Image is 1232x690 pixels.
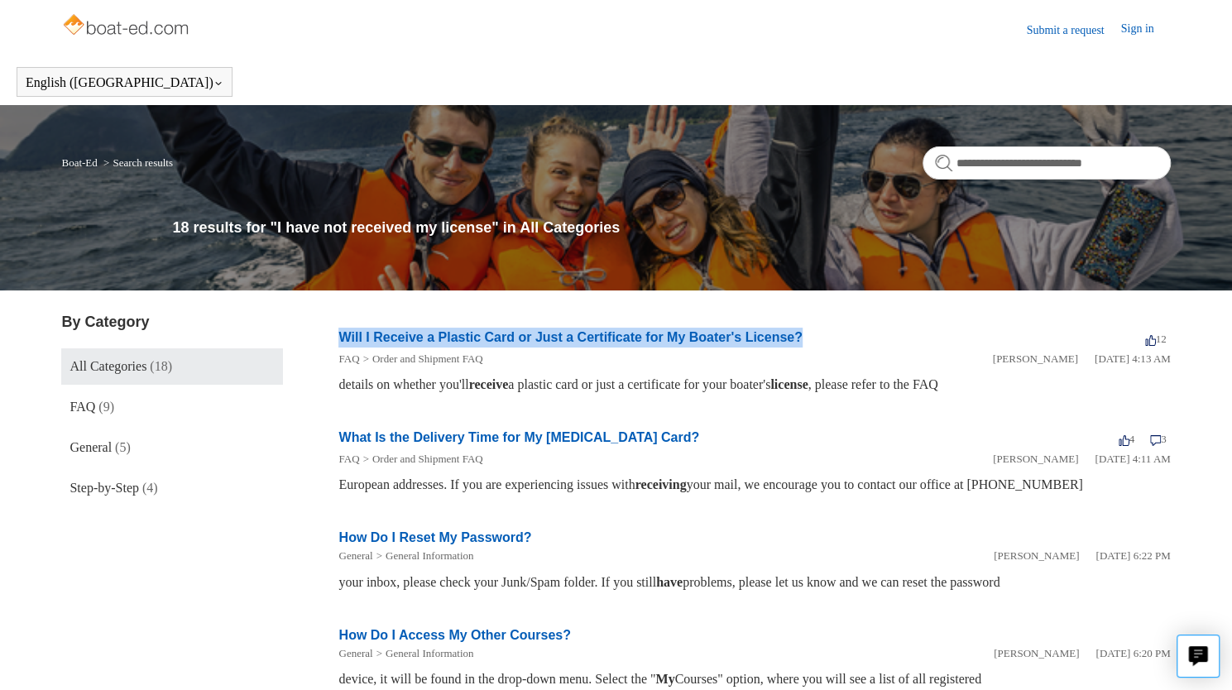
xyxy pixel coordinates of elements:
li: FAQ [338,451,359,467]
a: Submit a request [1026,22,1120,39]
span: (9) [98,400,114,414]
time: 01/05/2024, 18:22 [1095,549,1170,562]
a: Boat-Ed [61,156,97,169]
li: FAQ [338,351,359,367]
a: FAQ [338,453,359,465]
a: FAQ (9) [61,389,283,425]
li: [PERSON_NAME] [994,645,1079,662]
li: General Information [373,645,474,662]
span: 3 [1150,433,1167,445]
span: FAQ [70,400,95,414]
li: Search results [100,156,173,169]
a: General Information [386,549,473,562]
a: Sign in [1120,20,1170,40]
span: 12 [1145,333,1167,345]
li: General Information [373,548,474,564]
li: Boat-Ed [61,156,100,169]
a: All Categories (18) [61,348,283,385]
li: Order and Shipment FAQ [360,351,483,367]
button: Live chat [1177,635,1220,678]
img: Boat-Ed Help Center home page [61,10,193,43]
button: English ([GEOGRAPHIC_DATA]) [26,75,223,90]
h1: 18 results for "I have not received my license" in All Categories [172,217,1170,239]
span: (5) [115,440,131,454]
time: 03/16/2022, 04:13 [1095,352,1171,365]
div: details on whether you'll a plastic card or just a certificate for your boater's , please refer t... [338,375,1170,395]
a: FAQ [338,352,359,365]
a: What Is the Delivery Time for My [MEDICAL_DATA] Card? [338,430,699,444]
em: My [655,672,674,686]
a: How Do I Access My Other Courses? [338,628,570,642]
em: receive [469,377,509,391]
a: Step-by-Step (4) [61,470,283,506]
span: Step-by-Step [70,481,139,495]
li: [PERSON_NAME] [993,451,1078,467]
time: 01/05/2024, 18:20 [1095,647,1170,659]
div: device, it will be found in the drop-down menu. Select the " Courses" option, where you will see ... [338,669,1170,689]
em: have [656,575,683,589]
a: Order and Shipment FAQ [372,352,483,365]
a: General (5) [61,429,283,466]
a: General [338,647,372,659]
a: Order and Shipment FAQ [372,453,483,465]
span: (18) [150,359,172,373]
h3: By Category [61,311,283,333]
em: receiving [635,477,687,491]
div: European addresses. If you are experiencing issues with your mail, we encourage you to contact ou... [338,475,1170,495]
time: 03/14/2022, 04:11 [1095,453,1170,465]
a: General [338,549,372,562]
li: Order and Shipment FAQ [360,451,483,467]
li: General [338,548,372,564]
span: (4) [142,481,158,495]
li: General [338,645,372,662]
li: [PERSON_NAME] [993,351,1078,367]
a: Will I Receive a Plastic Card or Just a Certificate for My Boater's License? [338,330,802,344]
span: General [70,440,112,454]
span: 4 [1119,433,1135,445]
div: your inbox, please check your Junk/Spam folder. If you still problems, please let us know and we ... [338,573,1170,592]
input: Search [923,146,1171,180]
a: How Do I Reset My Password? [338,530,531,544]
em: license [770,377,808,391]
span: All Categories [70,359,146,373]
li: [PERSON_NAME] [994,548,1079,564]
a: General Information [386,647,473,659]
